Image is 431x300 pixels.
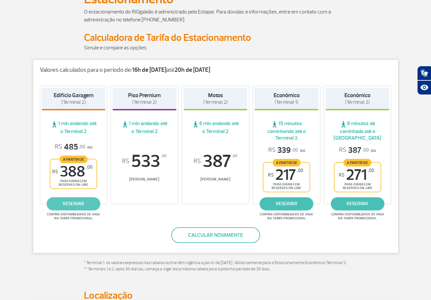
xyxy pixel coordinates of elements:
p: * Terminal 1: os valores expressos nas tabelas acima têm vigência a partir de [DATE]. Válido some... [84,260,347,273]
strong: Edifício Garagem [54,92,94,99]
span: 1 min andando até o Terminal 2 [113,120,176,135]
span: 387 [184,152,248,170]
sup: R$ [194,158,201,165]
span: A partir de [343,159,371,166]
strong: 20h de [DATE] [175,66,210,74]
sup: ,00 [368,168,374,173]
sup: R$ [52,169,58,175]
span: Confira disponibilidade de vaga na tarifa promocional [330,212,385,220]
p: ou [339,145,376,155]
span: (Terminal 2) [132,99,157,105]
span: 1 min andando até o Terminal 2 [42,120,106,135]
a: reservar [331,197,384,210]
a: reservar [260,197,313,210]
strong: 16h de [DATE] [132,66,166,74]
span: (Terminal 1) [275,99,298,105]
span: 485 [55,142,85,152]
span: Confira disponibilidade de vaga na tarifa promocional [46,212,101,220]
div: Plugin de acessibilidade da Hand Talk. [417,66,431,95]
span: para diárias em reservas on-line [340,182,375,190]
a: reservar [47,197,100,210]
sup: R$ [339,172,344,178]
span: 387 [339,145,369,155]
button: Calcular novamente [171,227,260,243]
span: (Terminal 2) [61,99,86,105]
strong: Piso Premium [128,92,161,99]
strong: Econômico [344,92,370,99]
strong: Motos [208,92,223,99]
sup: ,00 [86,164,93,170]
span: Confira disponibilidade de vaga na tarifa promocional [259,212,314,220]
span: A partir de [273,159,301,166]
p: ou [268,145,305,155]
sup: ,00 [161,152,167,160]
span: 533 [113,152,176,170]
p: Simule e compare as opções. [84,44,347,52]
span: [PERSON_NAME] [113,177,176,182]
span: 388 [52,164,93,179]
sup: R$ [122,158,129,165]
sup: ,00 [232,152,237,160]
span: para diárias em reservas on-line [56,179,91,187]
sup: ,00 [297,168,303,173]
span: 271 [339,168,374,182]
p: Valores calculados para o período de: até [40,67,391,74]
span: [PERSON_NAME] [184,177,248,182]
h2: Calculadora de Tarifa do Estacionamento [84,32,347,44]
button: Abrir recursos assistivos. [417,80,431,95]
button: Abrir tradutor de língua de sinais. [417,66,431,80]
span: 339 [268,145,298,155]
span: 6 minutos de caminhada até o [GEOGRAPHIC_DATA] [326,120,390,141]
span: para diárias em reservas on-line [269,182,304,190]
span: (Terminal 2) [203,99,228,105]
strong: Econômico [274,92,300,99]
span: 15 minutos caminhando até o Terminal 2 [255,120,318,141]
span: (Terminal 2) [345,99,370,105]
p: O estacionamento do RIOgaleão é administrado pela Estapar. Para dúvidas e informações, entre em c... [84,8,347,24]
p: ou [55,142,92,152]
span: 217 [268,168,303,182]
sup: R$ [268,172,274,178]
span: 6 min andando até o Terminal 2 [184,120,248,135]
span: A partir de [60,155,88,163]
